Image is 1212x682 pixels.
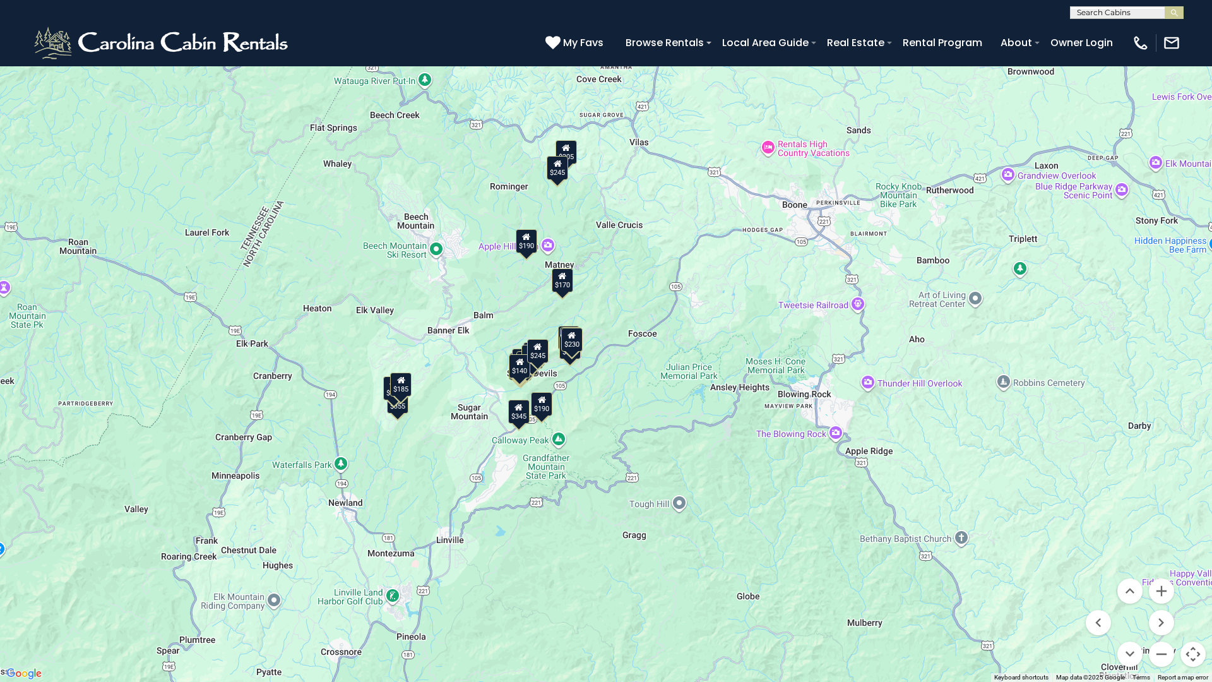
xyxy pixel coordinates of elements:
span: My Favs [563,35,603,51]
img: phone-regular-white.png [1132,34,1150,52]
button: Move up [1117,578,1143,604]
button: Zoom in [1149,578,1174,604]
img: mail-regular-white.png [1163,34,1180,52]
a: Browse Rentals [619,32,710,54]
img: White-1-2.png [32,24,294,62]
a: About [994,32,1038,54]
a: Rental Program [896,32,989,54]
a: Owner Login [1044,32,1119,54]
a: Real Estate [821,32,891,54]
a: Local Area Guide [716,32,815,54]
a: My Favs [545,35,607,51]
